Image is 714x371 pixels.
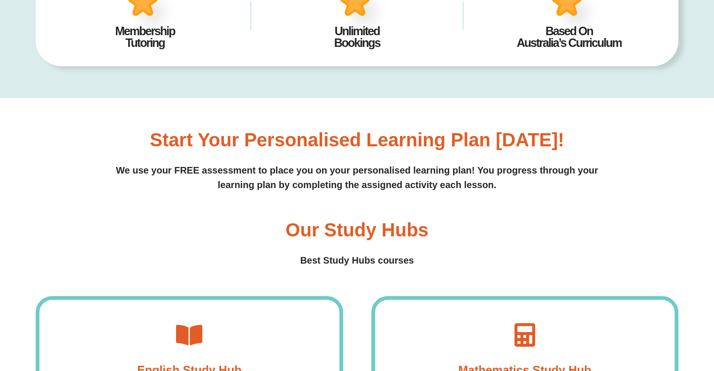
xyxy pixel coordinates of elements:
[558,265,714,371] iframe: Chat Widget
[265,25,449,49] h4: Unlimited Bookings
[36,253,678,268] h4: Best Study Hubs courses
[477,25,661,49] h4: Based On Australia’s Curriculum
[285,220,428,239] h3: Our Study Hubs
[36,163,678,192] p: We use your FREE assessment to place you on your personalised learning plan! You progress through...
[150,130,564,149] h3: Start your personalised learning plan [DATE]!
[53,25,237,49] h4: Membership Tutoring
